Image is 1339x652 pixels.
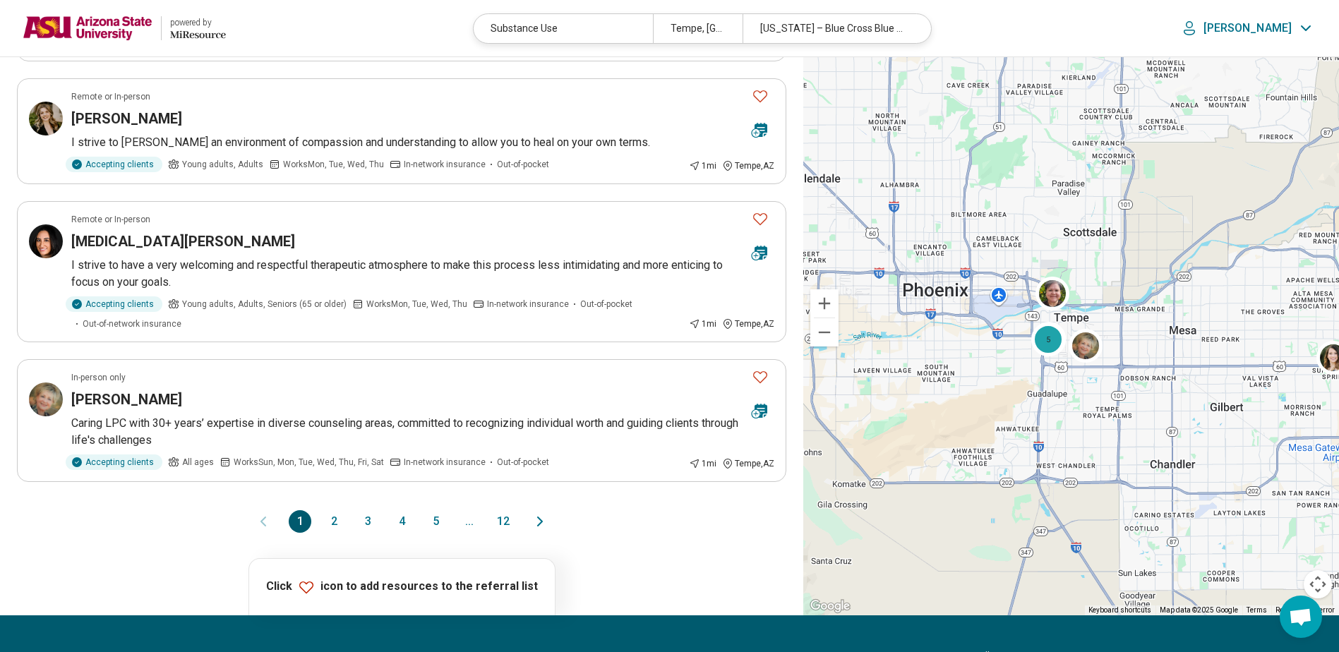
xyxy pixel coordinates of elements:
[532,510,548,533] button: Next page
[807,597,853,615] img: Google
[689,318,716,330] div: 1 mi
[580,298,632,310] span: Out-of-pocket
[743,14,922,43] div: [US_STATE] – Blue Cross Blue Shield
[746,205,774,234] button: Favorite
[390,510,413,533] button: 4
[1031,322,1065,356] div: 2
[71,231,295,251] h3: [MEDICAL_DATA][PERSON_NAME]
[23,11,152,45] img: Arizona State University
[1160,606,1238,614] span: Map data ©2025 Google
[66,454,162,470] div: Accepting clients
[71,257,774,291] p: I strive to have a very welcoming and respectful therapeutic atmosphere to make this process less...
[1304,570,1332,598] button: Map camera controls
[356,510,379,533] button: 3
[722,457,774,470] div: Tempe , AZ
[71,90,150,103] p: Remote or In-person
[1031,322,1065,356] div: 5
[1203,21,1292,35] p: [PERSON_NAME]
[497,456,549,469] span: Out-of-pocket
[722,318,774,330] div: Tempe , AZ
[722,159,774,172] div: Tempe , AZ
[266,579,538,596] p: Click icon to add resources to the referral list
[810,289,839,318] button: Zoom in
[474,14,653,43] div: Substance Use
[404,456,486,469] span: In-network insurance
[487,298,569,310] span: In-network insurance
[182,158,263,171] span: Young adults, Adults
[71,134,774,151] p: I strive to [PERSON_NAME] an environment of compassion and understanding to allow you to heal on ...
[66,157,162,172] div: Accepting clients
[1280,596,1322,638] div: Open chat
[1275,606,1335,614] a: Report a map error
[653,14,743,43] div: Tempe, [GEOGRAPHIC_DATA]
[746,82,774,111] button: Favorite
[182,298,347,310] span: Young adults, Adults, Seniors (65 or older)
[71,415,774,449] p: Caring LPC with 30+ years’ expertise in diverse counseling areas, committed to recognizing indivi...
[83,318,181,330] span: Out-of-network insurance
[366,298,467,310] span: Works Mon, Tue, Wed, Thu
[1247,606,1267,614] a: Terms (opens in new tab)
[182,456,214,469] span: All ages
[170,16,226,29] div: powered by
[404,158,486,171] span: In-network insurance
[66,296,162,312] div: Accepting clients
[255,510,272,533] button: Previous page
[746,363,774,392] button: Favorite
[234,456,384,469] span: Works Sun, Mon, Tue, Wed, Thu, Fri, Sat
[323,510,345,533] button: 2
[71,371,126,384] p: In-person only
[71,213,150,226] p: Remote or In-person
[458,510,481,533] span: ...
[689,457,716,470] div: 1 mi
[810,318,839,346] button: Zoom out
[424,510,447,533] button: 5
[492,510,515,533] button: 12
[289,510,311,533] button: 1
[497,158,549,171] span: Out-of-pocket
[689,159,716,172] div: 1 mi
[23,11,226,45] a: Arizona State Universitypowered by
[71,390,182,409] h3: [PERSON_NAME]
[283,158,384,171] span: Works Mon, Tue, Wed, Thu
[71,109,182,128] h3: [PERSON_NAME]
[1088,605,1151,615] button: Keyboard shortcuts
[807,597,853,615] a: Open this area in Google Maps (opens a new window)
